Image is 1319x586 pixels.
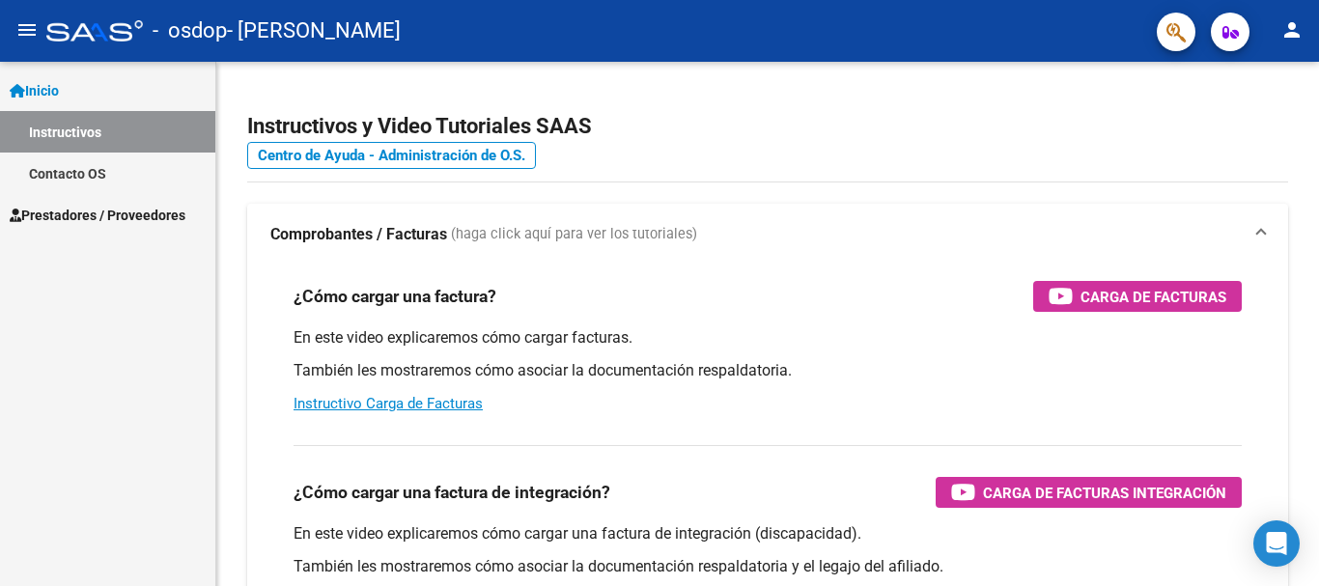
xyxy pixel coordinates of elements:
div: Open Intercom Messenger [1253,520,1300,567]
p: También les mostraremos cómo asociar la documentación respaldatoria. [294,360,1242,381]
span: Carga de Facturas Integración [983,481,1226,505]
span: Inicio [10,80,59,101]
p: En este video explicaremos cómo cargar facturas. [294,327,1242,349]
button: Carga de Facturas [1033,281,1242,312]
span: - osdop [153,10,227,52]
strong: Comprobantes / Facturas [270,224,447,245]
span: Carga de Facturas [1080,285,1226,309]
button: Carga de Facturas Integración [936,477,1242,508]
span: Prestadores / Proveedores [10,205,185,226]
a: Centro de Ayuda - Administración de O.S. [247,142,536,169]
a: Instructivo Carga de Facturas [294,395,483,412]
h3: ¿Cómo cargar una factura de integración? [294,479,610,506]
h3: ¿Cómo cargar una factura? [294,283,496,310]
mat-icon: person [1280,18,1304,42]
span: - [PERSON_NAME] [227,10,401,52]
mat-expansion-panel-header: Comprobantes / Facturas (haga click aquí para ver los tutoriales) [247,204,1288,265]
h2: Instructivos y Video Tutoriales SAAS [247,108,1288,145]
p: En este video explicaremos cómo cargar una factura de integración (discapacidad). [294,523,1242,544]
span: (haga click aquí para ver los tutoriales) [451,224,697,245]
p: También les mostraremos cómo asociar la documentación respaldatoria y el legajo del afiliado. [294,556,1242,577]
mat-icon: menu [15,18,39,42]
